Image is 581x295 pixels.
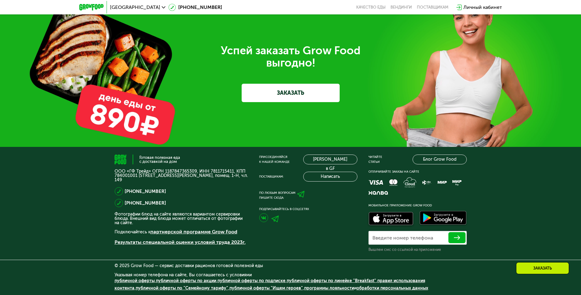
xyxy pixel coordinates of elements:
[110,5,160,10] span: [GEOGRAPHIC_DATA]
[390,5,412,10] a: Вендинги
[413,155,467,164] a: Блог Grow Food
[229,285,303,291] a: публичной оферты "Ищем героев"
[217,278,285,283] a: публичной оферты по подписке
[463,4,502,11] div: Личный кабинет
[242,84,340,102] a: ЗАКАЗАТЬ
[115,169,248,182] p: ООО «ГФ Трейд» ОГРН 1187847365309, ИНН 7811715411, КПП 784001001 [STREET_ADDRESS][PERSON_NAME], п...
[417,5,448,10] div: поставщикам
[368,247,467,252] div: Вышлем смс со ссылкой на приложение
[115,273,467,295] div: Указывая номер телефона на сайте, Вы соглашаетесь с условиями
[115,278,155,283] a: публичной оферты
[156,278,216,283] a: публичной оферты по акции
[259,190,296,200] div: По любым вопросам пишите сюда:
[418,210,468,228] img: Доступно в Google Play
[303,172,357,182] button: Написать
[168,4,222,11] a: [PHONE_NUMBER]
[115,239,246,245] a: Результаты специальной оценки условий труда 2023г.
[356,5,386,10] a: Качество еды
[368,169,467,174] div: Оплачивайте заказы на сайте
[259,207,357,212] div: Подписывайтесь в соцсетях
[259,174,284,179] div: Поставщикам:
[303,155,357,164] a: [PERSON_NAME] в GF
[372,236,433,239] label: Введите номер телефона
[119,44,462,69] div: Успей заказать Grow Food выгодно!
[287,278,376,283] a: публичной оферты по линейке "Breakfast"
[125,199,166,207] a: [PHONE_NUMBER]
[259,155,290,164] div: Присоединяйся к нашей команде
[125,188,166,195] a: [PHONE_NUMBER]
[516,262,569,274] div: Заказать
[115,264,467,268] div: © 2025 Grow Food — сервис доставки рационов готовой полезной еды
[150,229,237,235] a: партнерской программе Grow Food
[368,155,382,164] div: Читайте статьи
[115,278,428,291] span: , , , , , , , и
[115,212,248,225] p: Фотографии блюд на сайте являются вариантом сервировки блюда. Внешний вид блюда может отличаться ...
[304,285,354,291] a: программы лояльности
[115,228,248,236] p: Подключайтесь к
[368,203,467,208] div: Мобильное приложение Grow Food
[357,285,428,291] a: обработки персональных данных
[136,285,228,291] a: публичной оферты по "Семейному тарифу"
[139,155,180,163] div: Готовая полезная еда с доставкой на дом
